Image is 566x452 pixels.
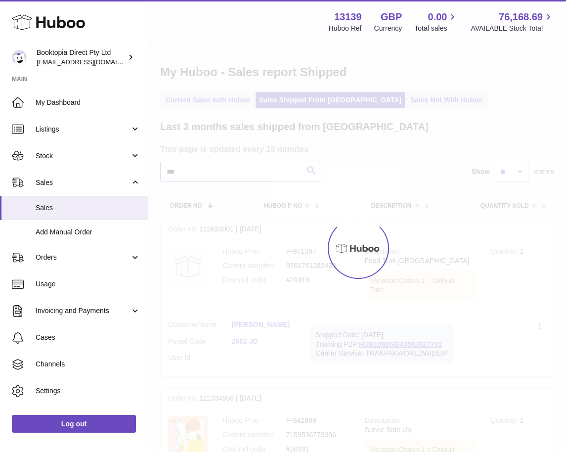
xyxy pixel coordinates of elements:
span: Invoicing and Payments [36,306,130,316]
span: Usage [36,279,140,289]
span: Total sales [414,24,458,33]
img: buz@sabweb.com.au [12,50,27,65]
span: My Dashboard [36,98,140,107]
span: 76,168.69 [499,10,543,24]
span: Add Manual Order [36,227,140,237]
span: AVAILABLE Stock Total [471,24,554,33]
a: Log out [12,415,136,433]
span: Settings [36,386,140,396]
div: Huboo Ref [329,24,362,33]
div: Booktopia Direct Pty Ltd [37,48,126,67]
span: Sales [36,203,140,213]
span: Orders [36,253,130,262]
span: Channels [36,360,140,369]
span: Listings [36,125,130,134]
span: Cases [36,333,140,342]
span: Sales [36,178,130,187]
a: 76,168.69 AVAILABLE Stock Total [471,10,554,33]
strong: GBP [381,10,402,24]
div: Currency [374,24,402,33]
span: [EMAIL_ADDRESS][DOMAIN_NAME] [37,58,145,66]
strong: 13139 [334,10,362,24]
a: 0.00 Total sales [414,10,458,33]
span: Stock [36,151,130,161]
span: 0.00 [428,10,447,24]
